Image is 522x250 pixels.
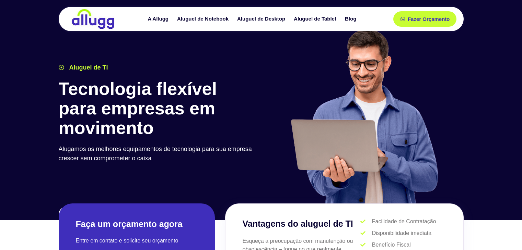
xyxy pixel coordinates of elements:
[59,145,258,163] p: Alugamos os melhores equipamentos de tecnologia para sua empresa crescer sem comprometer o caixa
[144,13,174,25] a: A Allugg
[341,13,361,25] a: Blog
[76,237,198,245] p: Entre em contato e solicite seu orçamento
[68,63,108,72] span: Aluguel de TI
[370,229,431,237] span: Disponibilidade imediata
[234,13,290,25] a: Aluguel de Desktop
[59,79,258,138] h1: Tecnologia flexível para empresas em movimento
[71,9,115,29] img: locação de TI é Allugg
[174,13,234,25] a: Aluguel de Notebook
[370,217,436,226] span: Facilidade de Contratação
[76,218,198,230] h2: Faça um orçamento agora
[290,13,341,25] a: Aluguel de Tablet
[288,29,440,203] img: aluguel de ti para startups
[370,241,411,249] span: Benefício Fiscal
[408,16,450,22] span: Fazer Orçamento
[393,11,457,27] a: Fazer Orçamento
[243,217,361,230] h3: Vantagens do aluguel de TI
